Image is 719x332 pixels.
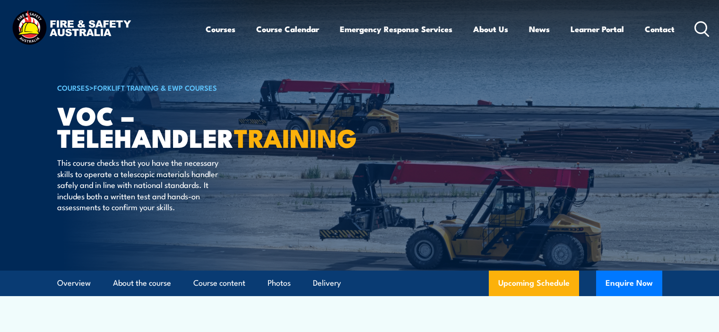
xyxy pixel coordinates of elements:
[206,17,235,42] a: Courses
[489,271,579,296] a: Upcoming Schedule
[113,271,171,296] a: About the course
[57,104,291,148] h1: VOC – Telehandler
[268,271,291,296] a: Photos
[529,17,550,42] a: News
[645,17,675,42] a: Contact
[57,82,89,93] a: COURSES
[234,117,357,156] strong: TRAINING
[94,82,217,93] a: Forklift Training & EWP Courses
[57,82,291,93] h6: >
[256,17,319,42] a: Course Calendar
[57,271,91,296] a: Overview
[57,157,230,212] p: This course checks that you have the necessary skills to operate a telescopic materials handler s...
[596,271,662,296] button: Enquire Now
[473,17,508,42] a: About Us
[193,271,245,296] a: Course content
[571,17,624,42] a: Learner Portal
[340,17,452,42] a: Emergency Response Services
[313,271,341,296] a: Delivery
